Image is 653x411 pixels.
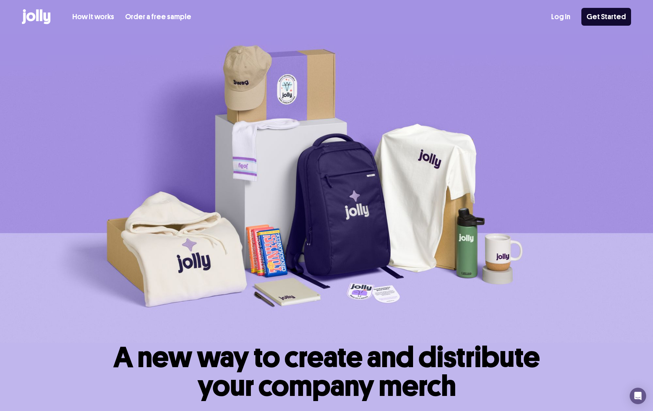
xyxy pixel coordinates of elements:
[551,11,570,23] a: Log In
[125,11,191,23] a: Order a free sample
[113,343,540,400] h1: A new way to create and distribute your company merch
[581,8,631,26] a: Get Started
[72,11,114,23] a: How it works
[630,388,646,404] div: Open Intercom Messenger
